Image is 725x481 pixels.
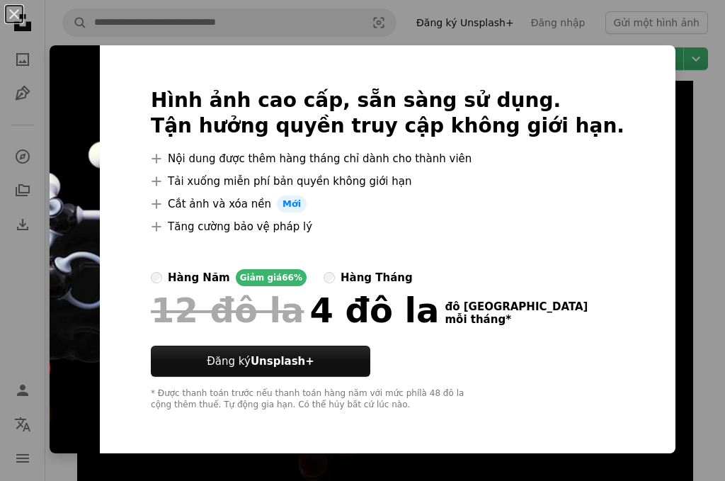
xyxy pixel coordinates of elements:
[251,355,314,368] font: Unsplash+
[168,271,230,284] font: hàng năm
[309,290,439,330] font: 4 đô la
[50,45,100,453] img: photo-1603126857599-f6e157fa2fe6
[168,175,411,188] font: Tải xuống miễn phí bản quyền không giới hạn
[282,273,302,283] font: 66%
[445,300,588,313] font: đô [GEOGRAPHIC_DATA]
[151,89,561,112] font: Hình ảnh cao cấp, sẵn sàng sử dụng.
[151,272,162,283] input: hàng nămGiảm giá66%
[419,388,464,398] font: là 48 đô la
[341,271,413,284] font: hàng tháng
[151,290,304,330] font: 12 đô la
[445,313,506,326] font: mỗi tháng
[151,114,624,137] font: Tận hưởng quyền truy cập không giới hạn.
[324,272,335,283] input: hàng tháng
[168,152,472,165] font: Nội dung được thêm hàng tháng chỉ dành cho thành viên
[240,273,282,283] font: Giảm giá
[151,346,370,377] button: Đăng kýUnsplash+
[151,400,410,409] font: cộng thêm thuế. Tự động gia hạn. Có thể hủy bất cứ lúc nào.
[151,388,419,398] font: * Được thanh toán trước nếu thanh toán hàng năm với mức phí
[282,198,301,209] font: Mới
[168,220,312,233] font: Tăng cường bảo vệ pháp lý
[207,355,251,368] font: Đăng ký
[168,198,271,210] font: Cắt ảnh và xóa nền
